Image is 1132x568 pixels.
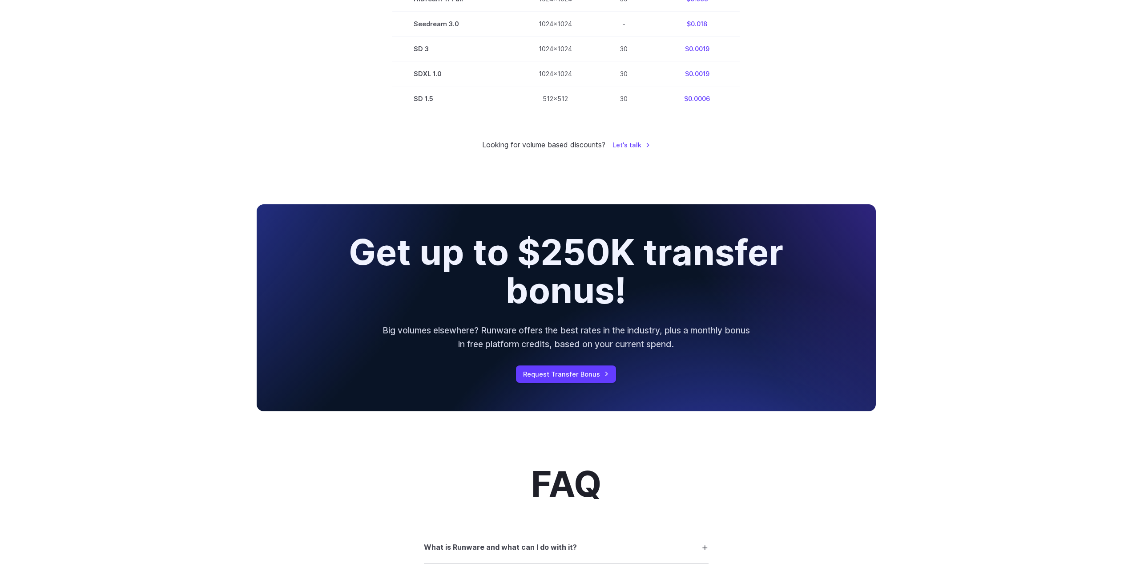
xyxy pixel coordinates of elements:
a: Request Transfer Bonus [516,365,616,383]
small: Looking for volume based discounts? [482,139,605,151]
h3: What is Runware and what can I do with it? [424,542,577,553]
td: 1024x1024 [517,36,593,61]
h2: Get up to $250K transfer bonus! [341,233,791,310]
td: 512x512 [517,86,593,111]
td: $0.018 [654,11,740,36]
td: SD 3 [392,36,517,61]
a: Let's talk [612,140,650,150]
td: 1024x1024 [517,11,593,36]
td: SDXL 1.0 [392,61,517,86]
td: 30 [593,61,654,86]
td: $0.0019 [654,36,740,61]
td: Seedream 3.0 [392,11,517,36]
td: $0.0006 [654,86,740,111]
td: 30 [593,86,654,111]
td: 30 [593,36,654,61]
td: $0.0019 [654,61,740,86]
p: Big volumes elsewhere? Runware offers the best rates in the industry, plus a monthly bonus in fre... [381,324,751,351]
td: SD 1.5 [392,86,517,111]
td: - [593,11,654,36]
summary: What is Runware and what can I do with it? [424,539,709,556]
h2: FAQ [531,465,601,503]
td: 1024x1024 [517,61,593,86]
